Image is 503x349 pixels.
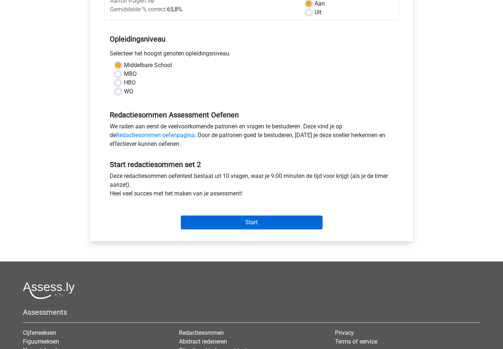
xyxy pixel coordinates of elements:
[124,87,133,96] label: WO
[110,110,393,119] h5: Redactiesommen Assessment Oefenen
[110,32,393,46] h5: Opleidingsniveau
[105,5,300,14] div: 65,8%
[23,338,59,345] a: Figuurreeksen
[110,6,167,13] span: Gemiddelde % correct:
[179,329,224,336] a: Redactiesommen
[104,122,399,151] div: We raden aan eerst de veelvoorkomende patronen en vragen te bestuderen. Deze vind je op de . Door...
[23,308,480,317] h5: Assessments
[110,160,393,169] h5: Start redactiesommen set 2
[23,282,75,299] img: Assessly logo
[116,132,195,139] a: Redactiesommen oefenpagina
[124,70,137,78] label: MBO
[104,172,399,201] div: Deze redactiesommen oefentest bestaat uit 10 vragen, waar je 9:00 minuten de tijd voor krijgt (al...
[124,61,172,70] label: Middelbare School
[23,329,56,336] a: Cijferreeksen
[181,216,323,229] input: Start
[335,338,377,345] a: Terms of service
[124,78,136,87] label: HBO
[335,329,354,336] a: Privacy
[315,8,321,17] label: Uit
[104,49,399,61] div: Selecteer het hoogst genoten opleidingsniveau.
[179,338,227,345] a: Abstract redeneren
